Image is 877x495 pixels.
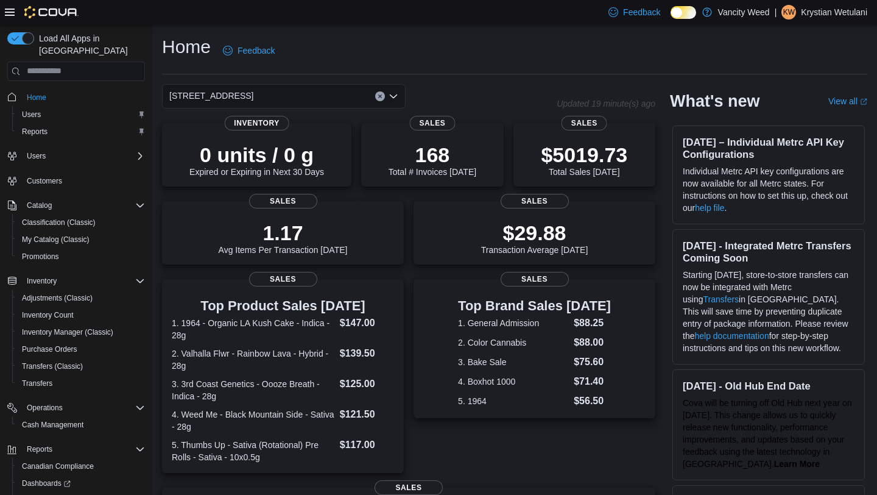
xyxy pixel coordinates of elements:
[481,221,588,255] div: Transaction Average [DATE]
[22,149,51,163] button: Users
[22,198,57,213] button: Catalog
[12,307,150,324] button: Inventory Count
[22,461,94,471] span: Canadian Compliance
[12,475,150,492] a: Dashboards
[501,194,569,208] span: Sales
[375,91,385,101] button: Clear input
[17,418,145,432] span: Cash Management
[683,398,852,469] span: Cova will be turning off Old Hub next year on [DATE]. This change allows us to quickly release ne...
[458,317,569,329] dt: 1. General Admission
[172,347,335,372] dt: 2. Valhalla Flwr - Rainbow Lava - Hybrid - 28g
[17,124,145,139] span: Reports
[12,290,150,307] button: Adjustments (Classic)
[172,299,394,313] h3: Top Product Sales [DATE]
[22,90,51,105] a: Home
[17,215,100,230] a: Classification (Classic)
[12,324,150,341] button: Inventory Manager (Classic)
[683,165,854,214] p: Individual Metrc API key configurations are now available for all Metrc states. For instructions ...
[670,91,759,111] h2: What's new
[574,355,611,369] dd: $75.60
[683,380,854,392] h3: [DATE] - Old Hub End Date
[703,294,739,304] a: Transfers
[389,143,476,177] div: Total # Invoices [DATE]
[12,416,150,433] button: Cash Management
[27,176,62,186] span: Customers
[22,90,145,105] span: Home
[27,201,52,210] span: Catalog
[340,346,394,361] dd: $139.50
[2,399,150,416] button: Operations
[2,88,150,106] button: Home
[22,479,71,488] span: Dashboards
[694,331,769,341] a: help documentation
[17,249,145,264] span: Promotions
[17,376,57,391] a: Transfers
[2,172,150,190] button: Customers
[340,316,394,330] dd: $147.00
[22,379,52,388] span: Transfers
[2,272,150,290] button: Inventory
[17,359,88,374] a: Transfers (Classic)
[27,276,57,286] span: Inventory
[219,221,348,255] div: Avg Items Per Transaction [DATE]
[22,442,145,457] span: Reports
[458,356,569,368] dt: 3. Bake Sale
[458,337,569,349] dt: 2. Color Cannabis
[22,110,41,119] span: Users
[219,221,348,245] p: 1.17
[17,459,145,474] span: Canadian Compliance
[27,151,46,161] span: Users
[683,240,854,264] h3: [DATE] - Integrated Metrc Transfers Coming Soon
[22,252,59,262] span: Promotions
[17,232,94,247] a: My Catalog (Classic)
[22,274,62,288] button: Inventory
[17,325,145,340] span: Inventory Manager (Classic)
[22,420,83,430] span: Cash Management
[12,231,150,248] button: My Catalog (Classic)
[22,344,77,354] span: Purchase Orders
[17,215,145,230] span: Classification (Classic)
[12,248,150,265] button: Promotions
[172,408,335,433] dt: 4. Weed Me - Black Mountain Side - Sativa - 28g
[389,91,398,101] button: Open list of options
[27,93,46,102] span: Home
[12,123,150,140] button: Reports
[22,173,145,188] span: Customers
[12,458,150,475] button: Canadian Compliance
[574,394,611,408] dd: $56.50
[17,308,145,322] span: Inventory Count
[22,310,74,320] span: Inventory Count
[22,235,90,244] span: My Catalog (Classic)
[671,6,696,19] input: Dark Mode
[12,358,150,375] button: Transfers (Classic)
[17,376,145,391] span: Transfers
[501,272,569,287] span: Sales
[249,272,317,287] span: Sales
[17,459,99,474] a: Canadian Compliance
[27,403,63,413] span: Operations
[409,116,455,130] span: Sales
[683,269,854,354] p: Starting [DATE], store-to-store transfers can now be integrated with Metrc using in [GEOGRAPHIC_D...
[774,459,820,469] a: Learn More
[2,148,150,165] button: Users
[172,378,335,402] dt: 3. 3rd Coast Genetics - Oooze Breath - Indica - 28g
[218,38,280,63] a: Feedback
[22,401,145,415] span: Operations
[623,6,660,18] span: Feedback
[17,107,46,122] a: Users
[17,308,79,322] a: Inventory Count
[22,293,93,303] span: Adjustments (Classic)
[22,442,57,457] button: Reports
[17,232,145,247] span: My Catalog (Classic)
[775,5,777,20] p: |
[860,98,867,105] svg: External link
[17,476,76,491] a: Dashboards
[458,376,569,388] dt: 4. Boxhot 1000
[189,143,324,177] div: Expired or Expiring in Next 30 Days
[562,116,607,130] span: Sales
[340,438,394,452] dd: $117.00
[17,342,145,357] span: Purchase Orders
[238,45,275,57] span: Feedback
[389,143,476,167] p: 168
[17,418,88,432] a: Cash Management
